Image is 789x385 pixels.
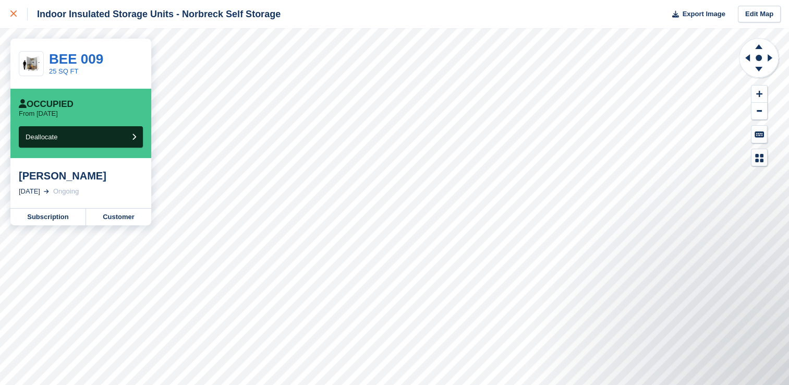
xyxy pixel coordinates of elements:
div: [PERSON_NAME] [19,170,143,182]
span: Deallocate [26,133,57,141]
div: Indoor Insulated Storage Units - Norbreck Self Storage [28,8,281,20]
button: Deallocate [19,126,143,148]
div: Ongoing [53,186,79,197]
a: Subscription [10,209,86,225]
button: Keyboard Shortcuts [751,126,767,143]
img: 25-sqft-unit.jpg [19,55,43,73]
div: [DATE] [19,186,40,197]
a: 25 SQ FT [49,67,78,75]
button: Map Legend [751,149,767,166]
button: Export Image [666,6,725,23]
img: arrow-right-light-icn-cde0832a797a2874e46488d9cf13f60e5c3a73dbe684e267c42b8395dfbc2abf.svg [44,189,49,194]
button: Zoom In [751,86,767,103]
a: BEE 009 [49,51,103,67]
a: Customer [86,209,151,225]
a: Edit Map [738,6,781,23]
div: Occupied [19,99,74,110]
p: From [DATE] [19,110,58,118]
span: Export Image [682,9,725,19]
button: Zoom Out [751,103,767,120]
